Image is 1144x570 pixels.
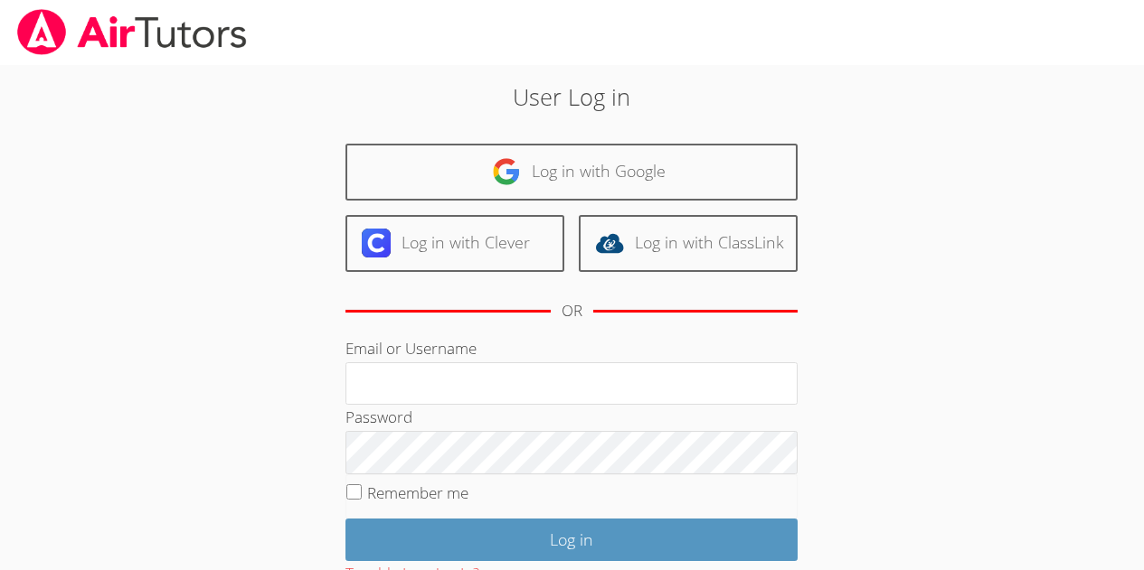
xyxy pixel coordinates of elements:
[263,79,881,114] h2: User Log in
[595,229,624,257] img: classlink-logo-d6bb404cc1216ec64c9a2012d9dc4662098be43eaf13dc465df04b49fa7ab582.svg
[345,144,798,201] a: Log in with Google
[345,215,564,272] a: Log in with Clever
[562,298,582,324] div: OR
[367,482,468,503] label: Remember me
[579,215,798,272] a: Log in with ClassLink
[362,229,391,257] img: clever-logo-6eab21bc6e7a338710f1a6ff85c0baf02591cd810cc4098c63d3a4b26e2feb20.svg
[15,9,249,55] img: airtutors_banner-c4298cdbf04f3fff15de1276eac7730deb9818008684d7c2e4769d2f7ddbe033.png
[345,406,412,427] label: Password
[492,157,521,186] img: google-logo-50288ca7cdecda66e5e0955fdab243c47b7ad437acaf1139b6f446037453330a.svg
[345,338,477,359] label: Email or Username
[345,519,798,561] input: Log in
